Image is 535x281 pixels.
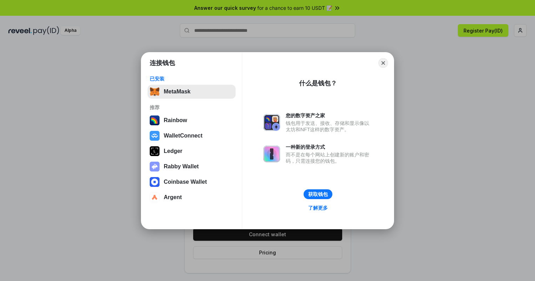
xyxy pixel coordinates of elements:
img: svg+xml,%3Csvg%20width%3D%2228%22%20height%3D%2228%22%20viewBox%3D%220%200%2028%2028%22%20fill%3D... [150,192,160,202]
img: svg+xml,%3Csvg%20xmlns%3D%22http%3A%2F%2Fwww.w3.org%2F2000%2Fsvg%22%20fill%3D%22none%22%20viewBox... [150,162,160,171]
div: 钱包用于发送、接收、存储和显示像以太坊和NFT这样的数字资产。 [286,120,373,133]
div: 什么是钱包？ [299,79,337,87]
div: 而不是在每个网站上创建新的账户和密码，只需连接您的钱包。 [286,152,373,164]
button: Rainbow [148,113,236,127]
div: 您的数字资产之家 [286,112,373,119]
img: svg+xml,%3Csvg%20xmlns%3D%22http%3A%2F%2Fwww.w3.org%2F2000%2Fsvg%22%20fill%3D%22none%22%20viewBox... [263,114,280,131]
button: Argent [148,190,236,204]
button: 获取钱包 [304,189,332,199]
div: MetaMask [164,89,190,95]
div: Coinbase Wallet [164,179,207,185]
img: svg+xml,%3Csvg%20xmlns%3D%22http%3A%2F%2Fwww.w3.org%2F2000%2Fsvg%22%20width%3D%2228%22%20height%3... [150,146,160,156]
div: Ledger [164,148,182,154]
img: svg+xml,%3Csvg%20width%3D%2228%22%20height%3D%2228%22%20viewBox%3D%220%200%2028%2028%22%20fill%3D... [150,131,160,141]
div: 了解更多 [308,205,328,211]
img: svg+xml,%3Csvg%20width%3D%2228%22%20height%3D%2228%22%20viewBox%3D%220%200%2028%2028%22%20fill%3D... [150,177,160,187]
div: Rainbow [164,117,187,124]
button: Rabby Wallet [148,160,236,174]
div: 获取钱包 [308,191,328,197]
img: svg+xml,%3Csvg%20xmlns%3D%22http%3A%2F%2Fwww.w3.org%2F2000%2Fsvg%22%20fill%3D%22none%22%20viewBox... [263,146,280,162]
div: 推荐 [150,104,233,111]
div: WalletConnect [164,133,203,139]
button: Ledger [148,144,236,158]
h1: 连接钱包 [150,59,175,67]
div: Rabby Wallet [164,163,199,170]
a: 了解更多 [304,203,332,212]
div: 已安装 [150,76,233,82]
div: Argent [164,194,182,201]
img: svg+xml,%3Csvg%20fill%3D%22none%22%20height%3D%2233%22%20viewBox%3D%220%200%2035%2033%22%20width%... [150,87,160,97]
button: WalletConnect [148,129,236,143]
button: MetaMask [148,85,236,99]
div: 一种新的登录方式 [286,144,373,150]
img: svg+xml,%3Csvg%20width%3D%22120%22%20height%3D%22120%22%20viewBox%3D%220%200%20120%20120%22%20fil... [150,115,160,125]
button: Close [378,58,388,68]
button: Coinbase Wallet [148,175,236,189]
